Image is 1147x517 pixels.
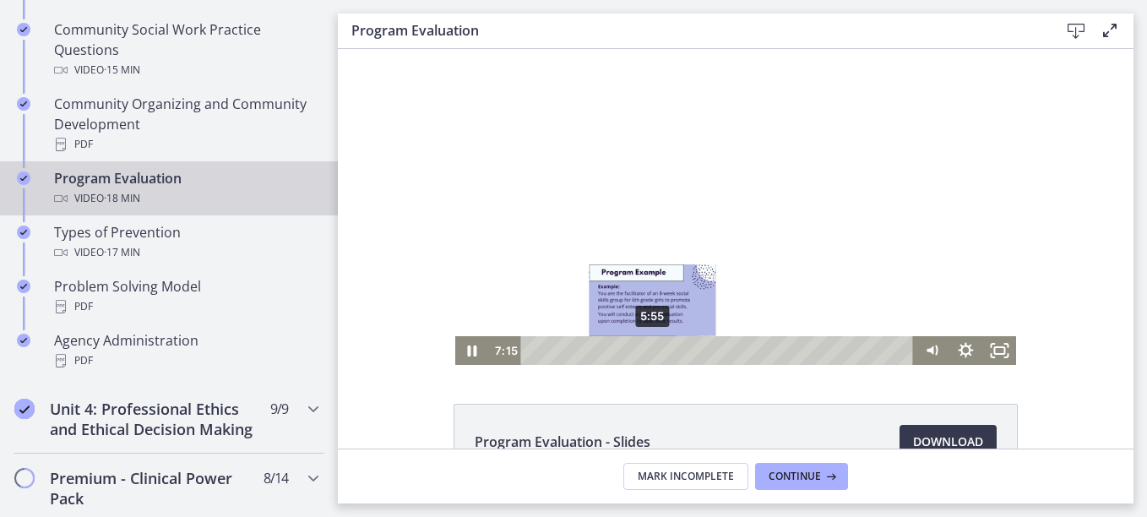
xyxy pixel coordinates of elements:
[638,470,734,483] span: Mark Incomplete
[17,171,30,185] i: Completed
[338,49,1133,365] iframe: Video Lesson
[577,287,611,316] button: Mute
[54,19,318,80] div: Community Social Work Practice Questions
[769,470,821,483] span: Continue
[54,351,318,371] div: PDF
[54,297,318,317] div: PDF
[54,134,318,155] div: PDF
[50,468,256,509] h2: Premium - Clinical Power Pack
[54,168,318,209] div: Program Evaluation
[17,97,30,111] i: Completed
[611,287,644,316] button: Show settings menu
[104,60,140,80] span: · 15 min
[54,330,318,371] div: Agency Administration
[54,188,318,209] div: Video
[17,334,30,347] i: Completed
[644,287,678,316] button: Fullscreen
[50,399,256,439] h2: Unit 4: Professional Ethics and Ethical Decision Making
[475,432,650,452] span: Program Evaluation - Slides
[755,463,848,490] button: Continue
[17,280,30,293] i: Completed
[264,468,288,488] span: 8 / 14
[104,188,140,209] span: · 18 min
[913,432,983,452] span: Download
[623,463,748,490] button: Mark Incomplete
[104,242,140,263] span: · 17 min
[270,399,288,419] span: 9 / 9
[54,60,318,80] div: Video
[54,94,318,155] div: Community Organizing and Community Development
[54,222,318,263] div: Types of Prevention
[54,276,318,317] div: Problem Solving Model
[14,399,35,419] i: Completed
[900,425,997,459] a: Download
[17,23,30,36] i: Completed
[17,226,30,239] i: Completed
[351,20,1032,41] h3: Program Evaluation
[54,242,318,263] div: Video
